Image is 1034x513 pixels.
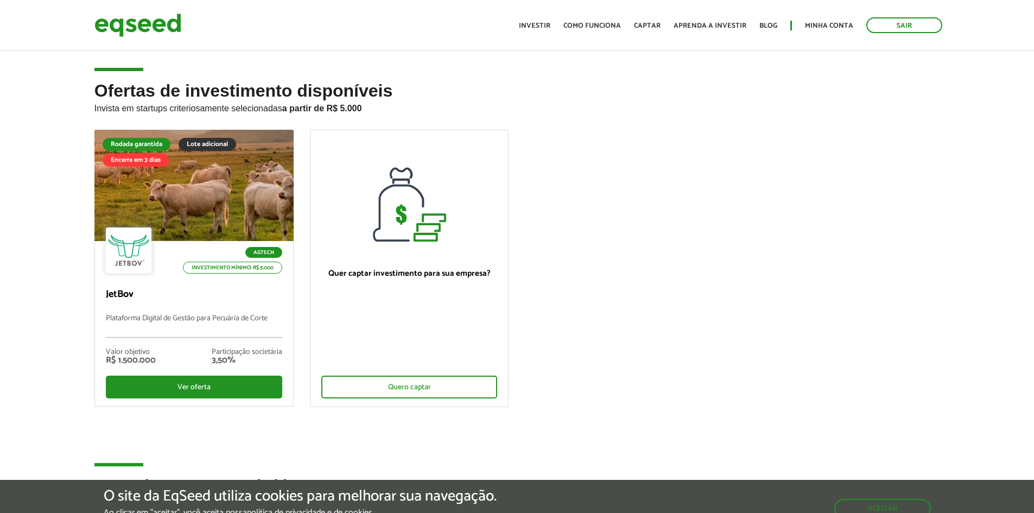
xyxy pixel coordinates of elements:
a: Investir [519,22,550,29]
a: Blog [759,22,777,29]
p: Invista em startups criteriosamente selecionadas [94,100,940,113]
a: Como funciona [563,22,621,29]
p: Quer captar investimento para sua empresa? [321,269,498,278]
a: Aprenda a investir [674,22,746,29]
p: JetBov [106,289,282,301]
strong: a partir de R$ 5.000 [282,104,362,113]
a: Sair [866,17,942,33]
p: Investimento mínimo: R$ 5.000 [183,262,282,274]
div: Participação societária [212,349,282,356]
a: Captar [634,22,661,29]
a: Rodada garantida Lote adicional Encerra em 3 dias Agtech Investimento mínimo: R$ 5.000 JetBov Pla... [94,130,294,407]
div: 3,50% [212,356,282,365]
h2: Investimentos concluídos com sucesso [94,477,940,512]
p: Plataforma Digital de Gestão para Pecuária de Corte [106,314,282,338]
a: Minha conta [805,22,853,29]
img: EqSeed [94,11,181,40]
div: Lote adicional [179,138,236,151]
p: Agtech [245,247,282,258]
div: Valor objetivo [106,349,156,356]
a: Quer captar investimento para sua empresa? Quero captar [310,130,509,407]
h2: Ofertas de investimento disponíveis [94,81,940,130]
div: Encerra em 3 dias [103,154,169,167]
div: Rodada garantida [103,138,170,151]
div: Ver oferta [106,376,282,398]
div: Quero captar [321,376,498,398]
div: R$ 1.500.000 [106,356,156,365]
h5: O site da EqSeed utiliza cookies para melhorar sua navegação. [104,488,497,505]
